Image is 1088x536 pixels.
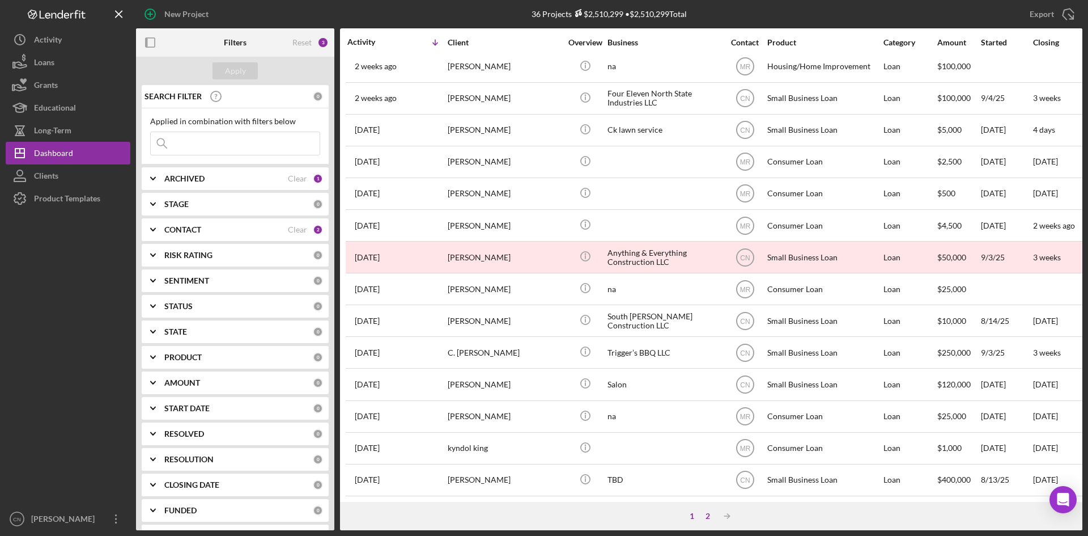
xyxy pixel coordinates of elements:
div: Consumer Loan [767,179,881,209]
div: Clear [288,174,307,183]
b: ARCHIVED [164,174,205,183]
time: [DATE] [1033,379,1058,389]
b: RISK RATING [164,251,212,260]
div: Educational [34,96,76,122]
div: [PERSON_NAME] [448,52,561,82]
time: 3 weeks [1033,348,1061,357]
button: Educational [6,96,130,119]
div: [DATE] [981,115,1032,145]
b: CONTACT [164,225,201,234]
text: CN [740,476,750,484]
time: 2025-09-09 13:25 [355,221,380,230]
div: 0 [313,276,323,286]
div: Loan [883,274,936,304]
div: 0 [313,505,323,516]
div: 3 [317,37,329,48]
text: MR [739,413,750,421]
div: Dashboard [34,142,73,167]
b: Filters [224,38,246,47]
div: Loans [34,51,54,77]
div: $50,000 [937,242,980,272]
button: New Project [136,3,220,26]
div: Loan [883,465,936,495]
div: Consumer Loan [767,433,881,463]
div: 9/4/25 [981,83,1032,113]
div: Loan [883,337,936,368]
button: Loans [6,51,130,74]
span: $10,000 [937,316,966,326]
time: 2025-08-27 20:22 [355,475,380,484]
time: [DATE] [1033,411,1058,421]
text: CN [740,381,750,389]
b: CLOSING DATE [164,480,219,489]
div: Clear [288,225,307,234]
div: 8/13/25 [981,465,1032,495]
text: MR [739,222,750,230]
div: Consumer Loan [767,274,881,304]
time: 2025-09-12 09:29 [355,125,380,134]
button: Long-Term [6,119,130,142]
div: Consumer Loan [767,147,881,177]
text: CN [740,254,750,261]
span: $120,000 [937,379,971,389]
text: MR [739,285,750,293]
div: [PERSON_NAME] [448,274,561,304]
button: Grants [6,74,130,96]
text: MR [739,63,750,71]
b: RESOLVED [164,429,204,438]
div: Activity [34,28,62,54]
span: $100,000 [937,61,971,71]
div: Consumer Loan [767,402,881,432]
div: Small Business Loan [767,83,881,113]
div: Salon [607,369,721,399]
div: Client [448,38,561,47]
div: 9/3/25 [981,242,1032,272]
div: [PERSON_NAME] [448,179,561,209]
b: SENTIMENT [164,276,209,285]
b: START DATE [164,404,210,413]
div: 0 [313,250,323,260]
div: Loan [883,306,936,336]
div: Overview [564,38,606,47]
div: [PERSON_NAME] [448,402,561,432]
div: Apply [225,62,246,79]
time: 2025-09-02 15:13 [355,380,380,389]
div: C. [PERSON_NAME] [448,337,561,368]
div: Trigger’s BBQ LLC [607,337,721,368]
div: Loan [883,402,936,432]
div: Business [607,38,721,47]
div: Housing/Home Improvement [767,52,881,82]
button: Clients [6,164,130,187]
div: 0 [313,301,323,311]
span: $25,000 [937,284,966,294]
div: [DATE] [981,179,1032,209]
div: Loan [883,179,936,209]
div: 0 [313,378,323,388]
div: Amount [937,38,980,47]
div: Applied in combination with filters below [150,117,320,126]
div: Small Business Loan [767,465,881,495]
b: PRODUCT [164,353,202,362]
b: STATE [164,327,187,336]
text: CN [740,126,750,134]
div: 8/14/25 [981,306,1032,336]
time: 3 weeks [1033,93,1061,103]
div: 9/3/25 [981,337,1032,368]
text: CN [740,95,750,103]
b: RESOLUTION [164,455,214,464]
div: 0 [313,480,323,490]
div: 2 [700,512,716,521]
b: STATUS [164,302,193,311]
div: Open Intercom Messenger [1049,486,1077,513]
div: 36 Projects • $2,510,299 Total [532,9,687,19]
div: Loan [883,369,936,399]
div: [PERSON_NAME] [448,242,561,272]
div: [DATE] [981,402,1032,432]
time: 3 weeks [1033,252,1061,262]
div: na [607,274,721,304]
div: [PERSON_NAME] [448,465,561,495]
div: 1 [313,174,323,184]
button: Product Templates [6,187,130,210]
